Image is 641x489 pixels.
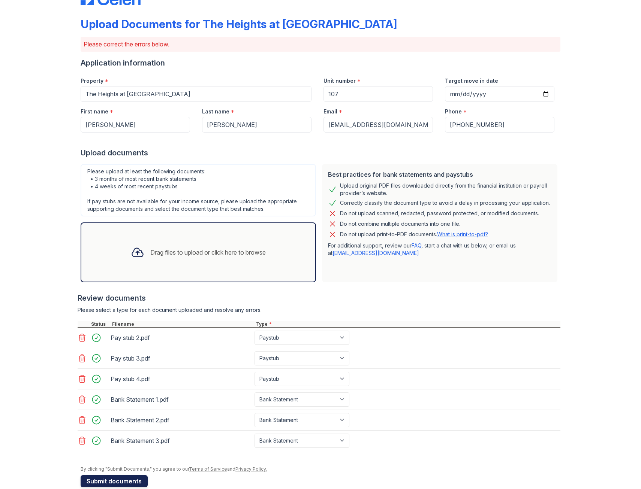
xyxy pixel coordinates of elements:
div: Status [90,321,111,327]
div: Please select a type for each document uploaded and resolve any errors. [78,306,560,314]
label: Phone [445,108,462,115]
div: Pay stub 2.pdf [111,332,252,344]
div: Do not combine multiple documents into one file. [340,219,460,228]
div: Correctly classify the document type to avoid a delay in processing your application. [340,198,550,207]
div: Drag files to upload or click here to browse [150,248,266,257]
a: FAQ [412,242,421,249]
div: Bank Statement 2.pdf [111,414,252,426]
a: Terms of Service [189,466,227,472]
div: Application information [81,58,560,68]
div: Pay stub 4.pdf [111,373,252,385]
label: First name [81,108,108,115]
label: Unit number [323,77,356,85]
button: Submit documents [81,475,148,487]
div: Upload original PDF files downloaded directly from the financial institution or payroll provider’... [340,182,551,197]
div: Bank Statement 3.pdf [111,435,252,447]
div: Please upload at least the following documents: • 3 months of most recent bank statements • 4 wee... [81,164,316,216]
p: Please correct the errors below. [84,40,557,49]
div: Upload Documents for The Heights at [GEOGRAPHIC_DATA] [81,17,397,31]
div: Upload documents [81,148,560,158]
p: Do not upload print-to-PDF documents. [340,231,488,238]
div: Pay stub 3.pdf [111,352,252,364]
label: Last name [202,108,229,115]
div: Best practices for bank statements and paystubs [328,170,551,179]
div: By clicking "Submit Documents," you agree to our and [81,466,560,472]
a: Privacy Policy. [235,466,267,472]
div: Review documents [78,293,560,303]
div: Bank Statement 1.pdf [111,394,252,406]
p: For additional support, review our , start a chat with us below, or email us at [328,242,551,257]
label: Target move in date [445,77,498,85]
label: Email [323,108,337,115]
a: What is print-to-pdf? [437,231,488,237]
a: [EMAIL_ADDRESS][DOMAIN_NAME] [332,250,419,256]
div: Do not upload scanned, redacted, password protected, or modified documents. [340,209,539,218]
label: Property [81,77,103,85]
div: Type [255,321,560,327]
div: Filename [111,321,255,327]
